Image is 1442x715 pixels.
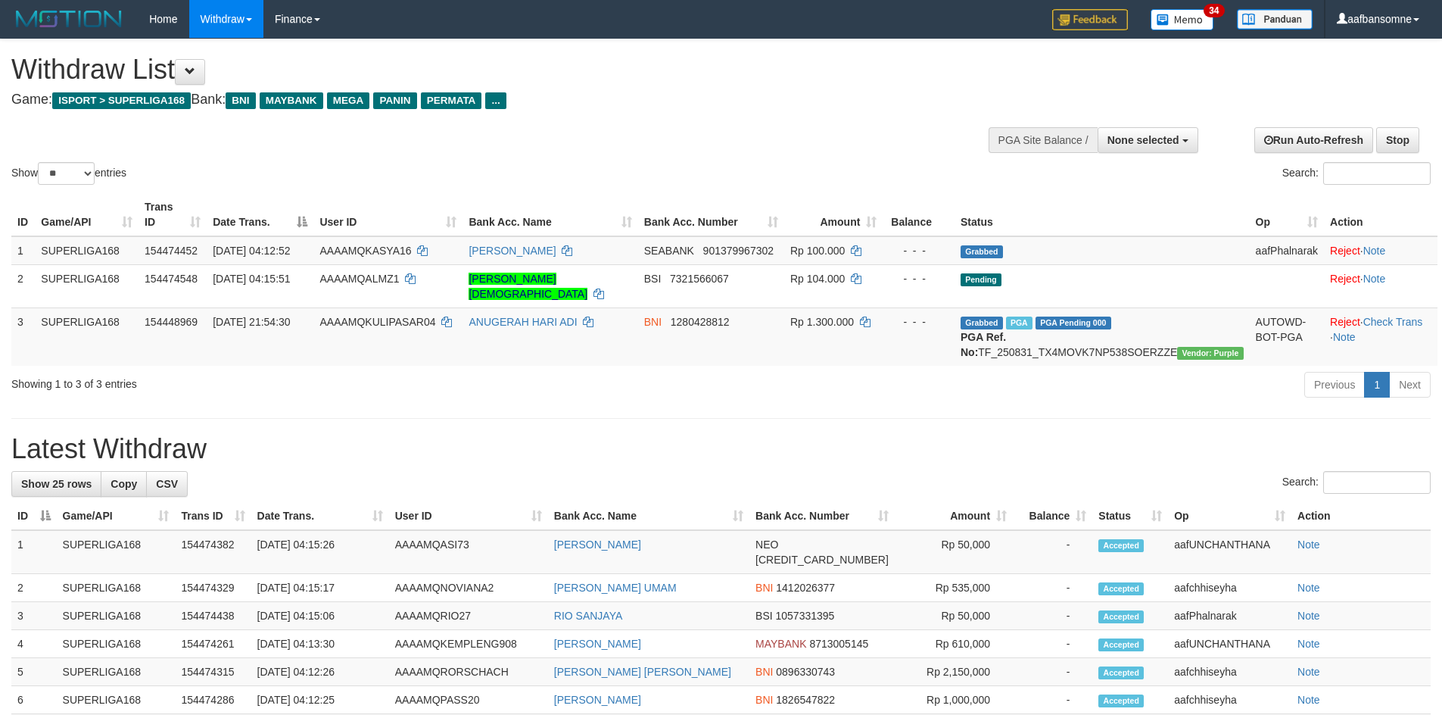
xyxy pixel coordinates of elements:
span: Copy 1826547822 to clipboard [776,694,835,706]
a: Run Auto-Refresh [1254,127,1373,153]
a: RIO SANJAYA [554,610,623,622]
td: 2 [11,574,57,602]
label: Show entries [11,162,126,185]
div: Showing 1 to 3 of 3 entries [11,370,590,392]
td: 154474286 [175,686,251,714]
span: AAAAMQKASYA16 [319,245,411,257]
th: Action [1324,193,1437,236]
td: SUPERLIGA168 [57,530,176,574]
th: Action [1291,502,1431,530]
td: 154474438 [175,602,251,630]
td: Rp 50,000 [895,530,1013,574]
span: Accepted [1098,695,1144,707]
a: [PERSON_NAME] [554,638,641,650]
a: Note [1363,245,1386,257]
th: Trans ID: activate to sort column ascending [175,502,251,530]
div: - - - [889,271,948,286]
span: MAYBANK [260,92,323,109]
a: Note [1297,666,1320,678]
span: Copy 0896330743 to clipboard [776,666,835,678]
a: Note [1363,273,1386,285]
a: [PERSON_NAME][DEMOGRAPHIC_DATA] [469,273,587,300]
span: Copy 5859459297920950 to clipboard [755,554,889,566]
td: AAAAMQASI73 [389,530,548,574]
td: [DATE] 04:12:25 [251,686,389,714]
span: BNI [755,694,773,706]
td: SUPERLIGA168 [57,602,176,630]
td: AAAAMQRORSCHACH [389,658,548,686]
span: [DATE] 04:12:52 [213,245,290,257]
a: [PERSON_NAME] [PERSON_NAME] [554,666,731,678]
span: 154474548 [145,273,198,285]
td: Rp 50,000 [895,602,1013,630]
th: Status [955,193,1250,236]
span: MEGA [327,92,370,109]
th: User ID: activate to sort column ascending [313,193,462,236]
td: SUPERLIGA168 [35,236,139,265]
td: 154474261 [175,630,251,658]
a: [PERSON_NAME] [554,539,641,551]
td: · [1324,264,1437,308]
span: Copy 8713005145 to clipboard [809,638,868,650]
th: Date Trans.: activate to sort column ascending [251,502,389,530]
button: None selected [1098,127,1198,153]
th: Status: activate to sort column ascending [1092,502,1168,530]
span: PANIN [373,92,416,109]
th: Game/API: activate to sort column ascending [35,193,139,236]
th: Op: activate to sort column ascending [1168,502,1291,530]
span: Copy 7321566067 to clipboard [670,273,729,285]
td: SUPERLIGA168 [57,686,176,714]
span: [DATE] 04:15:51 [213,273,290,285]
span: 154448969 [145,316,198,328]
td: [DATE] 04:12:26 [251,658,389,686]
td: 1 [11,530,57,574]
span: Vendor URL: https://trx4.1velocity.biz [1177,347,1243,360]
a: [PERSON_NAME] [469,245,556,257]
td: Rp 1,000,000 [895,686,1013,714]
a: CSV [146,471,188,497]
span: Accepted [1098,610,1144,623]
span: Copy [111,478,137,490]
th: Bank Acc. Name: activate to sort column ascending [462,193,637,236]
td: 5 [11,658,57,686]
td: aafPhalnarak [1168,602,1291,630]
img: panduan.png [1237,9,1313,30]
th: ID [11,193,35,236]
td: Rp 535,000 [895,574,1013,602]
span: NEO [755,539,778,551]
th: Date Trans.: activate to sort column descending [207,193,313,236]
span: None selected [1107,134,1179,146]
span: AAAAMQKULIPASAR04 [319,316,435,328]
td: aafchhiseyha [1168,574,1291,602]
span: 154474452 [145,245,198,257]
td: TF_250831_TX4MOVK7NP538SOERZZE [955,308,1250,366]
div: - - - [889,314,948,329]
span: [DATE] 21:54:30 [213,316,290,328]
img: Button%20Memo.svg [1151,9,1214,30]
label: Search: [1282,471,1431,494]
span: AAAAMQALMZ1 [319,273,399,285]
th: User ID: activate to sort column ascending [389,502,548,530]
span: Copy 1057331395 to clipboard [776,610,835,622]
th: Amount: activate to sort column ascending [895,502,1013,530]
span: ISPORT > SUPERLIGA168 [52,92,191,109]
span: Accepted [1098,539,1144,552]
input: Search: [1323,162,1431,185]
span: Accepted [1098,639,1144,651]
span: BNI [755,666,773,678]
h4: Game: Bank: [11,92,946,108]
td: - [1013,686,1092,714]
td: AAAAMQKEMPLENG908 [389,630,548,658]
th: Game/API: activate to sort column ascending [57,502,176,530]
a: Note [1297,582,1320,594]
td: 3 [11,602,57,630]
td: SUPERLIGA168 [57,574,176,602]
div: PGA Site Balance / [989,127,1098,153]
td: AAAAMQPASS20 [389,686,548,714]
th: Balance: activate to sort column ascending [1013,502,1092,530]
span: Pending [961,273,1001,286]
td: Rp 610,000 [895,630,1013,658]
h1: Latest Withdraw [11,434,1431,464]
span: Rp 100.000 [790,245,845,257]
a: 1 [1364,372,1390,398]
